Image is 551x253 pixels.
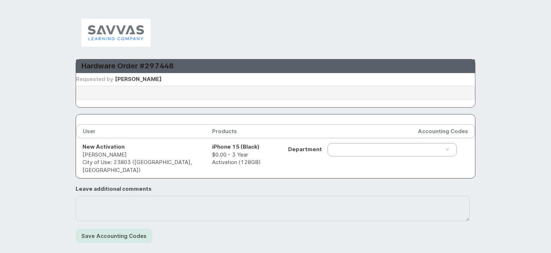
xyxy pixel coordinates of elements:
[76,124,206,138] th: User
[81,19,151,47] img: Savvas Learning Company LLC
[206,124,275,138] th: Products
[76,76,113,82] span: Requested by
[76,138,206,178] td: [PERSON_NAME] City of Use: 23803 ([GEOGRAPHIC_DATA], [GEOGRAPHIC_DATA])
[206,138,275,178] td: $0.00 - 3 Year Activation (128GB)
[82,143,125,150] strong: New Activation
[115,76,162,82] strong: [PERSON_NAME]
[212,143,260,150] strong: iPhone 15 (Black)
[282,143,327,153] label: Department
[81,116,470,122] h2: Please provide Accounting Codes for following items
[76,185,152,193] label: Leave additional comments
[81,61,470,71] h3: Hardware Order #297448
[76,229,152,243] input: Save Accounting Codes
[275,124,475,138] th: Accounting Codes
